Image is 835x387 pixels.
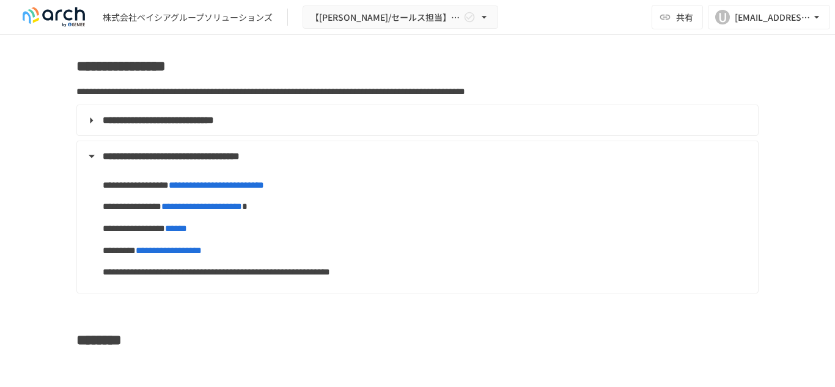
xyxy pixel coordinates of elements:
div: 株式会社ベイシアグループソリューションズ [103,11,273,24]
div: [EMAIL_ADDRESS][DOMAIN_NAME] [735,10,811,25]
button: U[EMAIL_ADDRESS][DOMAIN_NAME] [708,5,830,29]
img: logo-default@2x-9cf2c760.svg [15,7,93,27]
span: 【[PERSON_NAME]/セールス担当】株式会社ベイシアグループソリューションズ様_導入支援サポート [311,10,461,25]
div: U [715,10,730,24]
span: 共有 [676,10,693,24]
button: 【[PERSON_NAME]/セールス担当】株式会社ベイシアグループソリューションズ様_導入支援サポート [303,6,498,29]
button: 共有 [652,5,703,29]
